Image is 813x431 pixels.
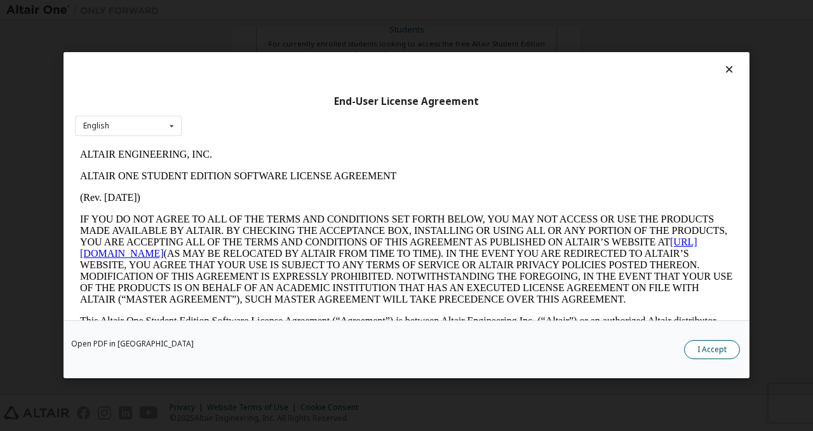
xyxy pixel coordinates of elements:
p: ALTAIR ONE STUDENT EDITION SOFTWARE LICENSE AGREEMENT [5,27,658,38]
p: (Rev. [DATE]) [5,48,658,60]
button: I Accept [684,341,740,360]
p: ALTAIR ENGINEERING, INC. [5,5,658,17]
div: End-User License Agreement [75,95,738,108]
div: English [83,122,109,130]
p: IF YOU DO NOT AGREE TO ALL OF THE TERMS AND CONDITIONS SET FORTH BELOW, YOU MAY NOT ACCESS OR USE... [5,70,658,161]
p: This Altair One Student Edition Software License Agreement (“Agreement”) is between Altair Engine... [5,172,658,217]
a: [URL][DOMAIN_NAME] [5,93,622,115]
a: Open PDF in [GEOGRAPHIC_DATA] [71,341,194,348]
